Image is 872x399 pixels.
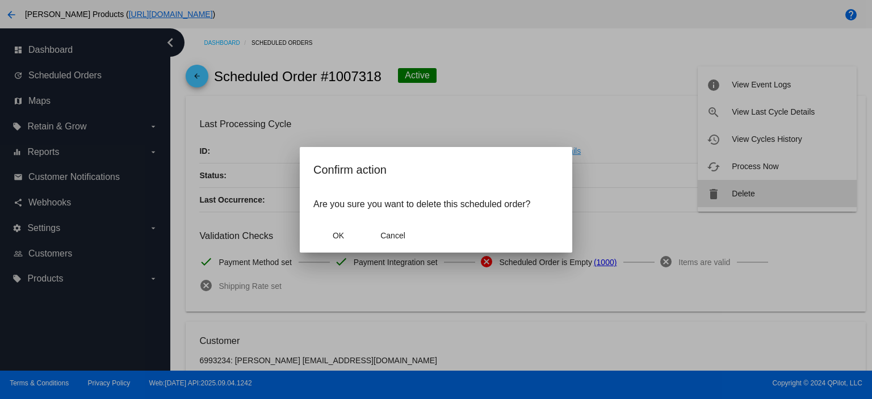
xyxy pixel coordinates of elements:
span: OK [333,231,344,240]
button: Close dialog [368,225,418,246]
button: Close dialog [313,225,363,246]
h2: Confirm action [313,161,559,179]
span: Cancel [380,231,405,240]
p: Are you sure you want to delete this scheduled order? [313,199,559,209]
